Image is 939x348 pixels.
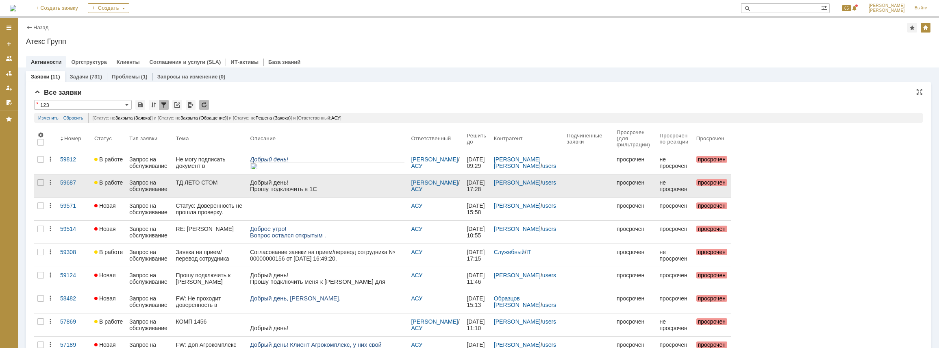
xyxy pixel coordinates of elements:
div: Запрос на обслуживание [129,295,169,308]
span: АСУ [331,115,340,120]
a: Запрос на обслуживание [126,151,172,174]
div: Создать [88,3,129,13]
a: АСУ [411,163,422,169]
div: Действия [47,295,54,302]
div: / [494,249,561,255]
div: просрочен [659,226,689,232]
a: Не могу подписать документ в [GEOGRAPHIC_DATA], ошибка [173,151,247,174]
div: / [494,341,561,348]
div: 59687 [60,179,88,186]
span: просрочен [696,156,727,163]
a: АСУ [411,295,422,302]
a: В работе [91,313,126,336]
a: Заявки на командах [2,52,15,65]
a: Соглашения и услуги (SLA) [150,59,221,65]
a: Заявки в моей ответственности [2,67,15,80]
div: (731) [90,74,102,80]
div: Описание [250,135,276,141]
a: [DATE] 10:55 [463,221,490,244]
div: просрочен [617,179,653,186]
div: просрочен [659,202,689,209]
div: Действия [47,341,54,348]
span: . [PHONE_NUMBER] [20,80,75,87]
a: Перейти на домашнюю страницу [10,5,16,11]
a: s.trusova @[DOMAIN_NAME] [16,298,74,303]
a: Активности [31,59,61,65]
span: Новая [94,341,116,348]
a: @[DOMAIN_NAME] [53,122,106,128]
a: просрочен [693,267,731,290]
a: 59124 [57,267,91,290]
a: [PERSON_NAME] [411,318,458,325]
span: [DATE] 10:55 [467,226,486,239]
a: просрочен [693,244,731,267]
div: 57189 [60,341,88,348]
a: не просрочен [656,313,693,336]
th: Номер [57,126,91,151]
div: Сортировка... [149,100,159,110]
div: Запрос на обслуживание [129,156,169,169]
div: просрочен [659,272,689,278]
span: chulgaeva [24,91,52,98]
div: Статус [94,135,112,141]
a: Запрос на обслуживание [126,267,172,290]
a: 59571 [57,198,91,220]
div: Тема [176,135,189,141]
span: , вн. 3404 [76,292,96,297]
div: / [494,295,561,308]
a: просрочен [613,221,656,244]
a: RE: [PERSON_NAME] [173,221,247,244]
a: Назад [33,24,48,30]
div: 59308 [60,249,88,255]
a: Прошу подключить к [PERSON_NAME] [173,267,247,290]
div: / [494,272,561,278]
div: Прошу подключить к [PERSON_NAME] [176,272,244,285]
div: (0) [219,74,225,80]
span: Тел [12,80,20,87]
div: 59571 [60,202,88,209]
a: просрочен [656,290,693,313]
a: [PERSON_NAME] [494,226,541,232]
a: [DATE] 15:58 [463,198,490,220]
a: Создать заявку [2,37,15,50]
a: [PERSON_NAME] [494,341,541,348]
a: АСУ [411,249,422,255]
span: [DATE] 11:46 [467,272,486,285]
div: RE: [PERSON_NAME] [176,226,244,232]
a: просрочен [613,198,656,220]
div: Номер [64,135,81,141]
div: 58482 [60,295,88,302]
div: Скопировать ссылку на список [172,100,182,110]
a: АСУ [411,272,422,278]
a: просрочен [656,198,693,220]
span: @[DOMAIN_NAME] [52,91,105,98]
img: logo [10,5,16,11]
a: АСУ [411,202,422,209]
div: ТД ЛЕТО СТОМ [176,179,244,186]
a: Проблемы [112,74,140,80]
div: Настройки списка отличаются от сохраненных в виде [36,101,38,107]
a: В работе [91,244,126,267]
a: [PERSON_NAME] [494,272,541,278]
a: Статус: Доверенность не прошла проверку. [173,198,247,220]
span: В работе [94,249,123,255]
div: Просрочен по реакции [659,133,689,145]
div: 59124 [60,272,88,278]
a: просрочен [613,267,656,290]
a: Запрос на обслуживание [126,174,172,197]
div: Атекс Групп [26,37,931,46]
a: [PERSON_NAME] [494,318,541,325]
div: Действия [47,226,54,232]
span: Новая [94,272,116,278]
a: users [542,302,556,308]
a: Запрос на обслуживание [126,244,172,267]
div: просрочен [617,318,653,325]
a: 59812 [57,151,91,174]
th: Тема [173,126,247,151]
a: [DATE] 17:15 [463,244,490,267]
a: Оргструктура [71,59,107,65]
div: Решить до [467,133,487,145]
div: / [494,202,561,209]
a: users [542,341,556,348]
div: КОМП 1456 [176,318,244,325]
